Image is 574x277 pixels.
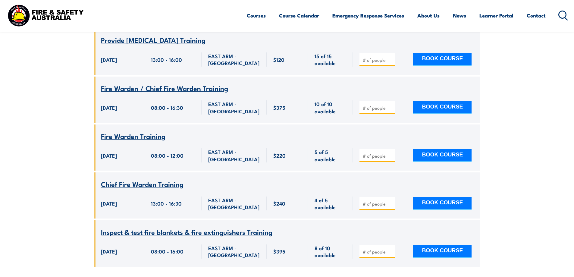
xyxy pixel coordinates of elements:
span: [DATE] [101,248,117,255]
span: Chief Fire Warden Training [101,179,183,189]
span: [DATE] [101,200,117,207]
span: 10 of 10 available [315,100,346,115]
input: # of people [363,57,393,63]
span: 4 of 5 available [315,197,346,211]
a: About Us [417,8,440,24]
span: 15 of 15 available [315,52,346,67]
button: BOOK COURSE [413,101,472,114]
span: 13:00 - 16:00 [151,56,182,63]
input: # of people [363,249,393,255]
span: 08:00 - 16:00 [151,248,183,255]
span: EAST ARM - [GEOGRAPHIC_DATA] [208,52,260,67]
a: Fire Warden / Chief Fire Warden Training [101,85,228,92]
input: # of people [363,201,393,207]
a: Inspect & test fire blankets & fire extinguishers Training [101,228,272,236]
a: Emergency Response Services [332,8,404,24]
span: EAST ARM - [GEOGRAPHIC_DATA] [208,148,260,162]
span: [DATE] [101,104,117,111]
a: Courses [247,8,266,24]
span: $240 [273,200,285,207]
span: EAST ARM - [GEOGRAPHIC_DATA] [208,100,260,115]
input: # of people [363,105,393,111]
span: $120 [273,56,284,63]
span: 8 of 10 available [315,244,346,259]
a: Chief Fire Warden Training [101,181,183,188]
span: $375 [273,104,285,111]
span: 08:00 - 16:30 [151,104,183,111]
span: EAST ARM - [GEOGRAPHIC_DATA] [208,197,260,211]
a: News [453,8,466,24]
button: BOOK COURSE [413,53,472,66]
span: [DATE] [101,152,117,159]
input: # of people [363,153,393,159]
a: Fire Warden Training [101,133,165,140]
a: Learner Portal [479,8,513,24]
span: 5 of 5 available [315,148,346,162]
span: Provide [MEDICAL_DATA] Training [101,35,205,45]
span: 08:00 - 12:00 [151,152,183,159]
a: Contact [527,8,546,24]
button: BOOK COURSE [413,197,472,210]
span: Inspect & test fire blankets & fire extinguishers Training [101,227,272,237]
a: Course Calendar [279,8,319,24]
button: BOOK COURSE [413,149,472,162]
span: Fire Warden Training [101,131,165,141]
span: $395 [273,248,285,255]
span: $220 [273,152,286,159]
span: [DATE] [101,56,117,63]
button: BOOK COURSE [413,245,472,258]
a: Provide [MEDICAL_DATA] Training [101,36,205,44]
span: Fire Warden / Chief Fire Warden Training [101,83,228,93]
span: EAST ARM - [GEOGRAPHIC_DATA] [208,244,260,259]
span: 13:00 - 16:30 [151,200,182,207]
